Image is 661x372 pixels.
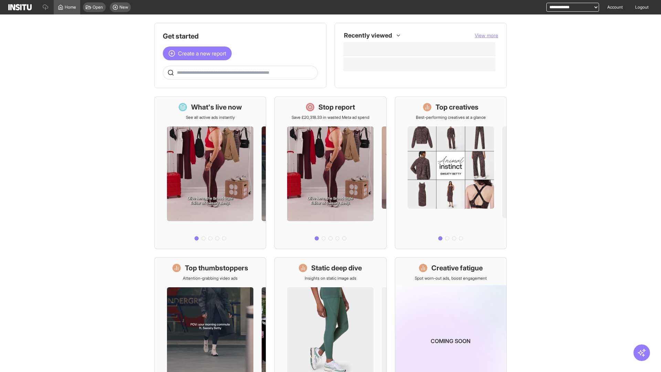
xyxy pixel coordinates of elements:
[274,96,386,249] a: Stop reportSave £20,318.33 in wasted Meta ad spend
[305,276,356,281] p: Insights on static image ads
[8,4,32,10] img: Logo
[154,96,266,249] a: What's live nowSee all active ads instantly
[475,32,498,39] button: View more
[185,263,248,273] h1: Top thumbstoppers
[186,115,235,120] p: See all active ads instantly
[119,4,128,10] span: New
[183,276,238,281] p: Attention-grabbing video ads
[163,46,232,60] button: Create a new report
[475,32,498,38] span: View more
[191,102,242,112] h1: What's live now
[292,115,369,120] p: Save £20,318.33 in wasted Meta ad spend
[436,102,479,112] h1: Top creatives
[93,4,103,10] span: Open
[163,31,318,41] h1: Get started
[318,102,355,112] h1: Stop report
[65,4,76,10] span: Home
[416,115,486,120] p: Best-performing creatives at a glance
[311,263,362,273] h1: Static deep dive
[395,96,507,249] a: Top creativesBest-performing creatives at a glance
[178,49,226,58] span: Create a new report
